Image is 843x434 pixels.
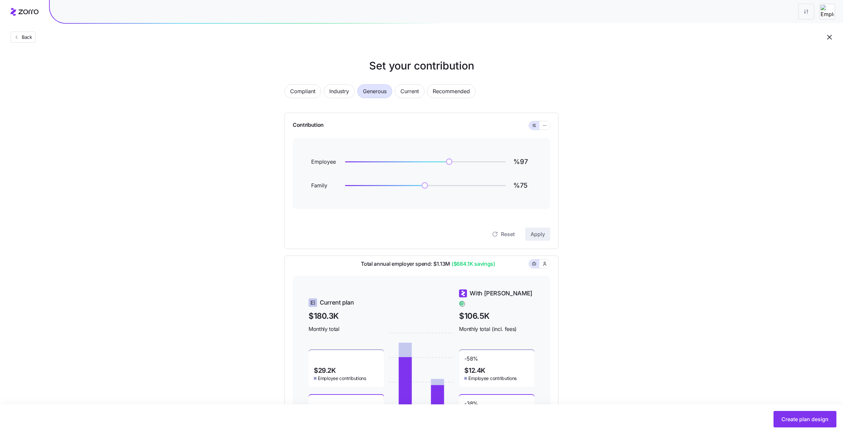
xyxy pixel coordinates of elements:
[781,415,829,423] span: Create plan design
[468,375,517,382] span: Employee contributions
[470,289,532,298] span: With [PERSON_NAME]
[309,310,384,322] span: $180.3K
[433,85,470,98] span: Recommended
[356,260,495,268] span: Total annual employer spend: $1.13M
[821,5,834,18] img: Employer logo
[774,411,836,427] button: Create plan design
[320,298,354,307] span: Current plan
[11,32,36,43] button: Back
[258,58,585,74] h1: Set your contribution
[530,230,545,238] span: Apply
[450,260,495,268] span: ($684.1K savings)
[311,158,338,166] span: Employee
[400,85,419,98] span: Current
[348,260,356,268] img: ai-icon.png
[464,367,485,374] span: $12.4K
[324,84,355,98] button: Industry
[357,84,392,98] button: Generous
[444,156,454,167] img: ai-icon.png
[459,310,534,322] span: $106.5K
[329,85,349,98] span: Industry
[363,85,387,98] span: Generous
[427,84,476,98] button: Recommended
[19,34,32,41] span: Back
[501,230,515,238] span: Reset
[293,121,324,130] span: Contribution
[395,84,424,98] button: Current
[420,180,430,191] img: ai-icon.png
[311,181,338,190] span: Family
[285,84,321,98] button: Compliant
[290,85,315,98] span: Compliant
[525,228,550,241] button: Apply
[309,325,384,333] span: Monthly total
[318,375,366,382] span: Employee contributions
[464,355,478,366] span: -58 %
[459,325,534,333] span: Monthly total (incl. fees)
[314,367,336,374] span: $29.2K
[486,228,520,241] button: Reset
[464,400,478,411] span: -38 %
